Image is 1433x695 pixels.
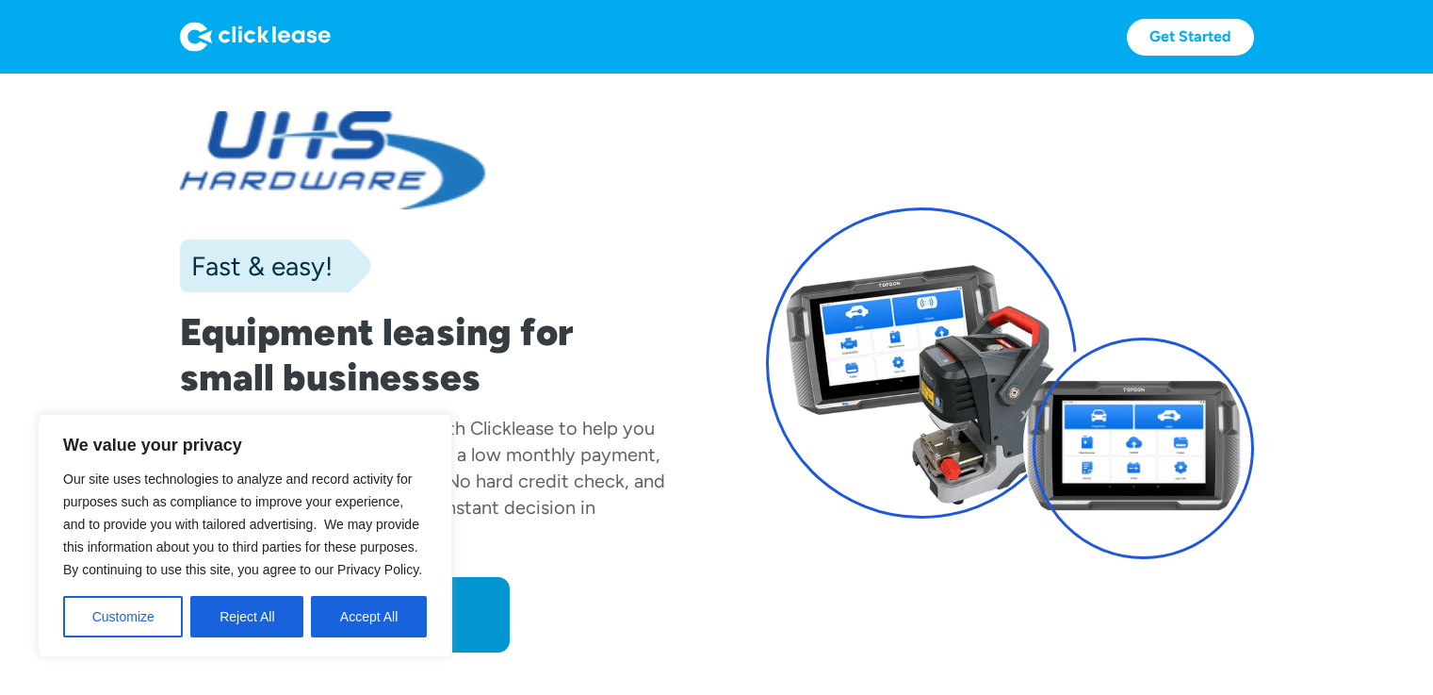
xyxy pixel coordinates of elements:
a: Get Started [1127,19,1254,56]
p: We value your privacy [63,434,427,456]
button: Customize [63,596,183,637]
div: We value your privacy [38,414,452,657]
h1: Equipment leasing for small businesses [180,309,668,400]
div: Fast & easy! [180,247,333,285]
img: Logo [180,22,331,52]
button: Reject All [190,596,303,637]
span: Our site uses technologies to analyze and record activity for purposes such as compliance to impr... [63,472,422,577]
button: Accept All [311,596,427,637]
